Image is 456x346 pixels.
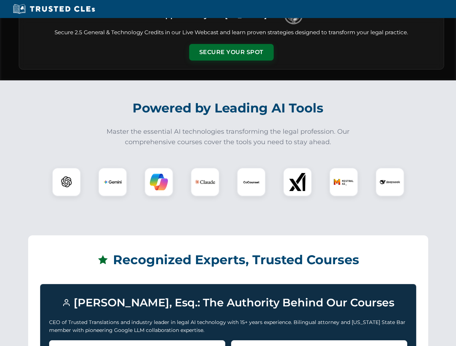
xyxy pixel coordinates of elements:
[104,173,122,191] img: Gemini Logo
[49,293,407,312] h3: [PERSON_NAME], Esq.: The Authority Behind Our Courses
[189,44,274,61] button: Secure Your Spot
[334,172,354,192] img: Mistral AI Logo
[195,172,215,192] img: Claude Logo
[49,318,407,334] p: CEO of Trusted Translations and industry leader in legal AI technology with 15+ years experience....
[283,168,312,196] div: xAI
[28,96,428,121] h2: Powered by Leading AI Tools
[191,168,220,196] div: Claude
[102,127,355,147] p: Master the essential AI technologies transforming the legal profession. Our comprehensive courses...
[380,172,400,192] img: DeepSeek Logo
[11,4,97,14] img: Trusted CLEs
[375,168,404,196] div: DeepSeek
[52,168,81,196] div: ChatGPT
[242,173,260,191] img: CoCounsel Logo
[98,168,127,196] div: Gemini
[237,168,266,196] div: CoCounsel
[56,172,77,192] img: ChatGPT Logo
[40,247,416,272] h2: Recognized Experts, Trusted Courses
[28,28,435,37] p: Secure 2.5 General & Technology Credits in our Live Webcast and learn proven strategies designed ...
[288,173,307,191] img: xAI Logo
[144,168,173,196] div: Copilot
[329,168,358,196] div: Mistral AI
[150,173,168,191] img: Copilot Logo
